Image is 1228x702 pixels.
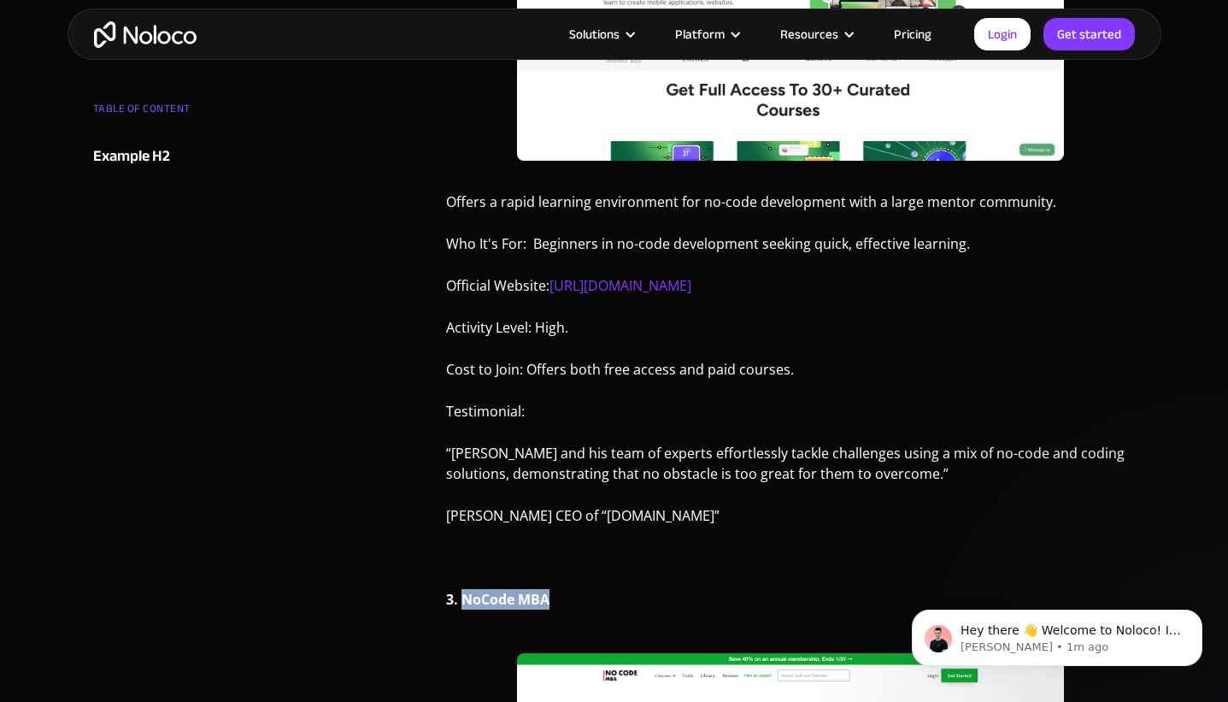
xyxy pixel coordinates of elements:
p: Activity Level: High. [446,317,1136,351]
div: Example H2 [93,144,170,169]
iframe: Intercom notifications message [886,574,1228,693]
p: Cost to Join: Offers both free access and paid courses. [446,359,1136,392]
p: [PERSON_NAME] CEO of “[DOMAIN_NAME]” [446,505,1136,539]
a: Example H2 [93,144,300,169]
div: Platform [654,23,759,45]
div: Solutions [569,23,620,45]
div: Solutions [548,23,654,45]
div: TABLE OF CONTENT [93,96,300,130]
p: Official Website: [446,275,1136,309]
strong: 3. NoCode MBA [446,590,549,609]
a: Pricing [873,23,953,45]
p: ‍ [446,547,1136,581]
a: Get started [1043,18,1135,50]
div: Resources [780,23,838,45]
div: Resources [759,23,873,45]
a: [URL][DOMAIN_NAME] [549,276,691,295]
a: Login [974,18,1031,50]
div: Platform [675,23,725,45]
a: home [94,21,197,48]
p: Who It's For: Beginners in no-code development seeking quick, effective learning. [446,233,1136,267]
p: Offers a rapid learning environment for no-code development with a large mentor community. [446,192,1136,225]
p: Testimonial: [446,401,1136,434]
p: “[PERSON_NAME] and his team of experts effortlessly tackle challenges using a mix of no-code and ... [446,443,1136,497]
